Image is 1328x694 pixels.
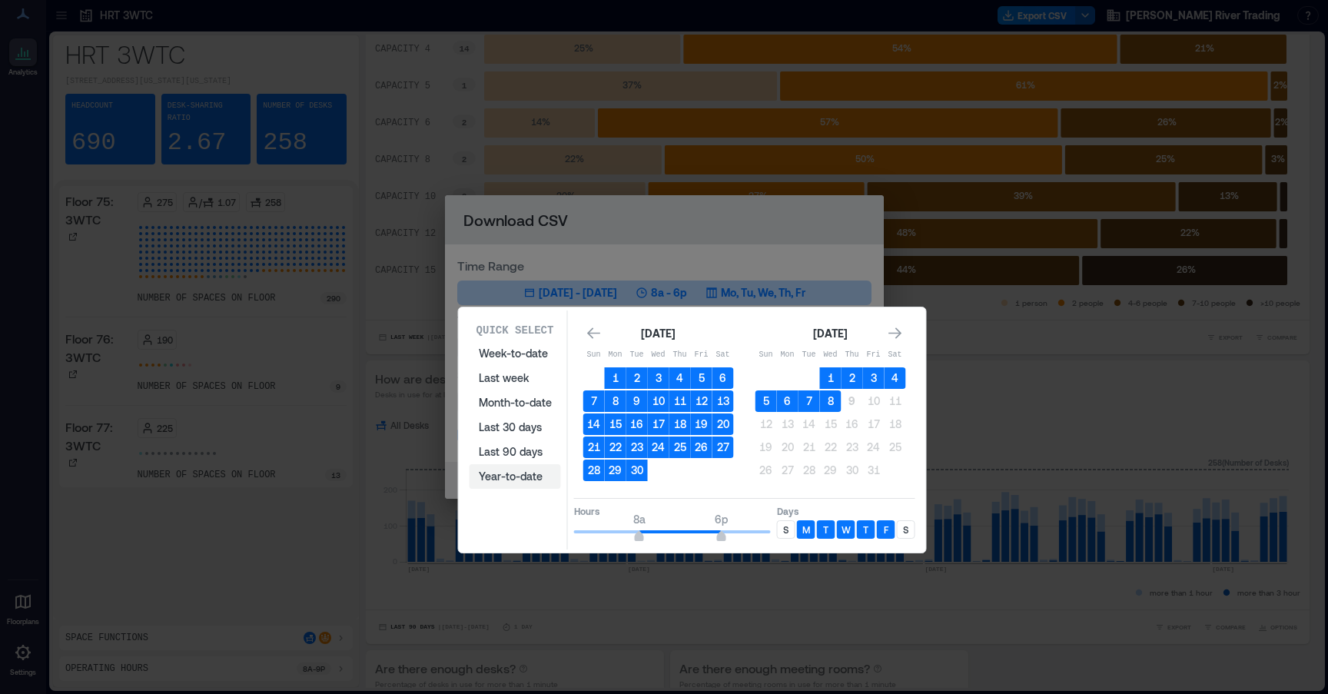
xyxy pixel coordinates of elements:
[626,344,648,366] th: Tuesday
[798,413,820,435] button: 14
[798,437,820,458] button: 21
[583,344,605,366] th: Sunday
[470,464,561,489] button: Year-to-date
[798,390,820,412] button: 7
[820,390,842,412] button: 8
[626,390,648,412] button: 9
[777,390,798,412] button: 6
[863,437,885,458] button: 24
[809,324,852,343] div: [DATE]
[691,390,712,412] button: 12
[669,437,691,458] button: 25
[884,523,888,536] p: F
[777,413,798,435] button: 13
[669,390,691,412] button: 11
[648,344,669,366] th: Wednesday
[823,523,828,536] p: T
[798,349,820,361] p: Tue
[605,460,626,481] button: 29
[820,349,842,361] p: Wed
[885,390,906,412] button: 11
[885,437,906,458] button: 25
[669,349,691,361] p: Thu
[798,460,820,481] button: 28
[903,523,908,536] p: S
[605,437,626,458] button: 22
[605,413,626,435] button: 15
[863,413,885,435] button: 17
[755,344,777,366] th: Sunday
[637,324,680,343] div: [DATE]
[820,460,842,481] button: 29
[691,349,712,361] p: Fri
[626,460,648,481] button: 30
[648,349,669,361] p: Wed
[712,390,734,412] button: 13
[669,413,691,435] button: 18
[712,367,734,389] button: 6
[842,349,863,361] p: Thu
[863,344,885,366] th: Friday
[633,513,646,526] span: 8a
[476,323,554,338] p: Quick Select
[885,344,906,366] th: Saturday
[583,390,605,412] button: 7
[820,437,842,458] button: 22
[842,460,863,481] button: 30
[842,367,863,389] button: 2
[712,413,734,435] button: 20
[691,437,712,458] button: 26
[777,437,798,458] button: 20
[583,460,605,481] button: 28
[691,413,712,435] button: 19
[470,341,561,366] button: Week-to-date
[626,367,648,389] button: 2
[842,437,863,458] button: 23
[712,344,734,366] th: Saturday
[691,367,712,389] button: 5
[583,437,605,458] button: 21
[885,413,906,435] button: 18
[820,413,842,435] button: 15
[605,390,626,412] button: 8
[669,344,691,366] th: Thursday
[842,344,863,366] th: Thursday
[798,344,820,366] th: Tuesday
[755,437,777,458] button: 19
[802,523,810,536] p: M
[777,505,915,517] p: Days
[605,344,626,366] th: Monday
[583,413,605,435] button: 14
[863,390,885,412] button: 10
[669,367,691,389] button: 4
[863,349,885,361] p: Fri
[470,366,561,390] button: Last week
[470,440,561,464] button: Last 90 days
[783,523,788,536] p: S
[712,349,734,361] p: Sat
[842,523,851,536] p: W
[755,460,777,481] button: 26
[777,344,798,366] th: Monday
[777,349,798,361] p: Mon
[715,513,728,526] span: 6p
[820,367,842,389] button: 1
[777,460,798,481] button: 27
[583,323,605,344] button: Go to previous month
[691,344,712,366] th: Friday
[863,367,885,389] button: 3
[885,349,906,361] p: Sat
[863,523,868,536] p: T
[583,349,605,361] p: Sun
[885,323,906,344] button: Go to next month
[626,437,648,458] button: 23
[842,413,863,435] button: 16
[885,367,906,389] button: 4
[470,390,561,415] button: Month-to-date
[574,505,771,517] p: Hours
[648,367,669,389] button: 3
[863,460,885,481] button: 31
[605,367,626,389] button: 1
[648,390,669,412] button: 10
[648,413,669,435] button: 17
